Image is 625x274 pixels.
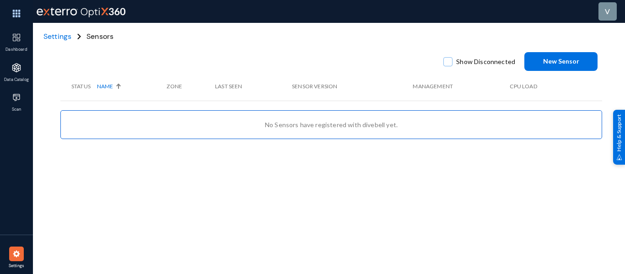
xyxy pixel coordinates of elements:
[12,63,21,72] img: icon-applications.svg
[43,32,71,41] span: Settings
[524,52,598,71] button: New Sensor
[2,107,32,113] span: Scan
[12,93,21,102] img: icon-workspace.svg
[12,249,21,258] img: icon-settings.svg
[86,31,113,42] span: Sensors
[12,33,21,42] img: icon-dashboard.svg
[413,72,510,101] th: Management
[605,7,610,16] span: v
[97,82,162,91] div: Name
[613,109,625,164] div: Help & Support
[35,2,127,21] img: Exterro OptiX360
[60,72,97,101] th: Status
[97,82,113,91] span: Name
[215,72,292,101] th: Last Seen
[616,154,622,160] img: help_support.svg
[543,57,579,65] span: New Sensor
[605,6,610,17] div: v
[3,4,30,23] img: app launcher
[510,72,575,101] th: CPU Load
[167,72,215,101] th: Zone
[292,72,413,101] th: Sensor Version
[2,77,32,83] span: Data Catalog
[2,263,32,269] span: Settings
[265,121,398,129] span: No Sensors have registered with divebell yet.
[2,47,32,53] span: Dashboard
[456,55,515,69] span: Show Disconnected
